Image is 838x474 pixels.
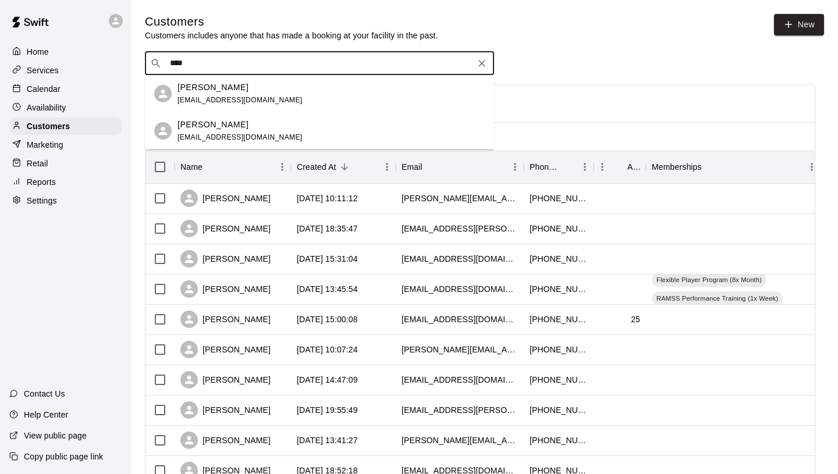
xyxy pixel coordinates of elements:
[627,151,640,183] div: Age
[145,52,494,75] div: Search customers by name or email
[27,102,66,113] p: Availability
[297,253,358,265] div: 2025-10-08 15:31:04
[9,192,122,209] a: Settings
[402,193,518,204] div: jeff.thuringer@gmail.com
[27,139,63,151] p: Marketing
[297,151,336,183] div: Created At
[297,283,358,295] div: 2025-10-08 13:45:54
[154,122,172,140] div: Nolan Wood
[24,451,103,462] p: Copy public page link
[180,190,271,207] div: [PERSON_NAME]
[530,151,560,183] div: Phone Number
[646,151,821,183] div: Memberships
[177,133,303,141] span: [EMAIL_ADDRESS][DOMAIN_NAME]
[402,374,518,386] div: zahlerliz@gmail.com
[594,158,611,176] button: Menu
[203,159,219,175] button: Sort
[297,404,358,416] div: 2025-10-01 19:55:49
[297,193,358,204] div: 2025-10-09 10:11:12
[27,195,57,206] p: Settings
[145,30,438,41] p: Customers includes anyone that has made a booking at your facility in the past.
[180,432,271,449] div: [PERSON_NAME]
[180,371,271,389] div: [PERSON_NAME]
[560,159,576,175] button: Sort
[291,151,396,183] div: Created At
[530,223,588,234] div: +16127100947
[24,409,68,420] p: Help Center
[774,14,824,35] a: New
[27,83,61,95] p: Calendar
[9,155,122,172] a: Retail
[175,151,291,183] div: Name
[402,151,422,183] div: Email
[180,151,203,183] div: Name
[594,151,646,183] div: Age
[524,151,594,183] div: Phone Number
[9,117,122,135] a: Customers
[530,344,588,355] div: +16128750963
[145,14,438,30] h5: Customers
[180,280,271,298] div: [PERSON_NAME]
[530,374,588,386] div: +16122366835
[180,341,271,358] div: [PERSON_NAME]
[402,313,518,325] div: tyleranderson0503@gmail.com
[180,220,271,237] div: [PERSON_NAME]
[27,176,56,188] p: Reports
[402,223,518,234] div: moe.jason@gmail.com
[402,434,518,446] div: troy.ostreng@colder.com
[530,404,588,416] div: +16518087276
[652,275,766,284] span: Flexible Player Program (8x Month)
[652,151,702,183] div: Memberships
[530,253,588,265] div: +16124233100
[9,173,122,191] a: Reports
[24,388,65,400] p: Contact Us
[611,159,627,175] button: Sort
[180,401,271,419] div: [PERSON_NAME]
[530,434,588,446] div: +19187048640
[9,43,122,60] a: Home
[402,404,518,416] div: dnp.liz.rodgers@gmail.com
[177,81,248,94] p: [PERSON_NAME]
[576,158,594,176] button: Menu
[402,253,518,265] div: dduffing@gmail.com
[24,430,87,441] p: View public page
[27,46,49,58] p: Home
[402,344,518,355] div: stephen_boulware@optum.com
[180,250,271,268] div: [PERSON_NAME]
[177,96,303,104] span: [EMAIL_ADDRESS][DOMAIN_NAME]
[274,158,291,176] button: Menu
[297,223,358,234] div: 2025-10-08 18:35:47
[803,158,821,176] button: Menu
[422,159,439,175] button: Sort
[154,85,172,102] div: Kelly Wood
[652,294,783,303] span: RAMSS Performance Training (1x Week)
[396,151,524,183] div: Email
[9,99,122,116] a: Availability
[177,119,248,131] p: [PERSON_NAME]
[530,313,588,325] div: +16122377485
[9,62,122,79] a: Services
[27,65,59,76] p: Services
[402,283,518,295] div: curapw@hotmail.com
[631,313,640,325] div: 25
[297,313,358,325] div: 2025-10-07 15:00:08
[530,283,588,295] div: +14144055818
[27,120,70,132] p: Customers
[378,158,396,176] button: Menu
[297,344,358,355] div: 2025-10-06 10:07:24
[297,434,358,446] div: 2025-09-29 13:41:27
[9,80,122,98] a: Calendar
[506,158,524,176] button: Menu
[530,193,588,204] div: +19522401738
[474,55,490,72] button: Clear
[9,136,122,154] a: Marketing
